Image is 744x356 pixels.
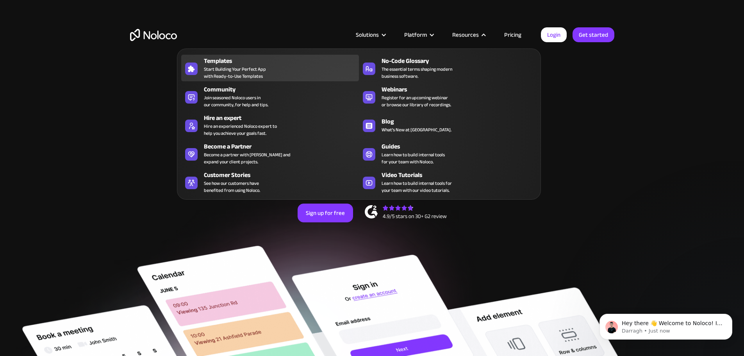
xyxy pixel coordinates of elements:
[177,38,541,200] nav: Resources
[204,66,266,80] span: Start Building Your Perfect App with Ready-to-Use Templates
[382,151,445,165] span: Learn how to build internal tools for your team with Noloco.
[356,30,379,40] div: Solutions
[573,27,614,42] a: Get started
[204,151,291,165] div: Become a partner with [PERSON_NAME] and expand your client projects.
[494,30,531,40] a: Pricing
[298,204,353,222] a: Sign up for free
[346,30,394,40] div: Solutions
[359,112,537,138] a: BlogWhat's New at [GEOGRAPHIC_DATA].
[588,297,744,352] iframe: Intercom notifications message
[382,126,451,133] span: What's New at [GEOGRAPHIC_DATA].
[204,113,362,123] div: Hire an expert
[204,142,362,151] div: Become a Partner
[394,30,442,40] div: Platform
[204,94,268,108] span: Join seasoned Noloco users in our community, for help and tips.
[181,140,359,167] a: Become a PartnerBecome a partner with [PERSON_NAME] andexpand your client projects.
[130,81,614,143] h2: Business Apps for Teams
[204,85,362,94] div: Community
[382,117,540,126] div: Blog
[359,55,537,81] a: No-Code GlossaryThe essential terms shaping modernbusiness software.
[181,112,359,138] a: Hire an expertHire an experienced Noloco expert tohelp you achieve your goals fast.
[204,180,260,194] span: See how our customers have benefited from using Noloco.
[404,30,427,40] div: Platform
[359,140,537,167] a: GuidesLearn how to build internal toolsfor your team with Noloco.
[452,30,479,40] div: Resources
[181,83,359,110] a: CommunityJoin seasoned Noloco users inour community, for help and tips.
[382,180,452,194] span: Learn how to build internal tools for your team with our video tutorials.
[382,94,451,108] span: Register for an upcoming webinar or browse our library of recordings.
[130,29,177,41] a: home
[382,56,540,66] div: No-Code Glossary
[204,170,362,180] div: Customer Stories
[382,85,540,94] div: Webinars
[181,55,359,81] a: TemplatesStart Building Your Perfect Appwith Ready-to-Use Templates
[181,169,359,195] a: Customer StoriesSee how our customers havebenefited from using Noloco.
[382,142,540,151] div: Guides
[382,66,452,80] span: The essential terms shaping modern business software.
[442,30,494,40] div: Resources
[359,169,537,195] a: Video TutorialsLearn how to build internal tools foryour team with our video tutorials.
[204,56,362,66] div: Templates
[382,170,540,180] div: Video Tutorials
[359,83,537,110] a: WebinarsRegister for an upcoming webinaror browse our library of recordings.
[541,27,567,42] a: Login
[204,123,277,137] div: Hire an experienced Noloco expert to help you achieve your goals fast.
